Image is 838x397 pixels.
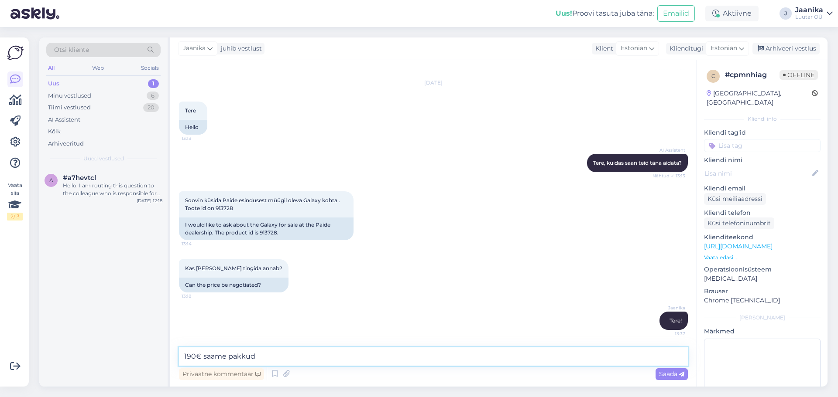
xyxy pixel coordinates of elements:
div: Can the price be negotiated? [179,278,288,292]
div: Minu vestlused [48,92,91,100]
div: Küsi meiliaadressi [704,193,766,205]
p: Kliendi telefon [704,208,821,217]
p: Operatsioonisüsteem [704,265,821,274]
div: Kõik [48,127,61,136]
div: Proovi tasuta juba täna: [556,8,654,19]
span: AI Assistent [653,147,685,153]
div: Küsi telefoninumbrit [704,217,774,229]
div: Luutar OÜ [795,14,823,20]
span: Estonian [621,44,647,53]
div: [PERSON_NAME] [704,314,821,322]
div: 2 / 3 [7,213,23,221]
div: # cpmnhiag [725,70,780,80]
span: 13:14 [182,241,214,247]
div: [DATE] 12:18 [137,197,162,204]
input: Lisa nimi [704,169,811,178]
span: Jaanika [183,44,206,53]
div: All [46,62,56,74]
span: Soovin küsida Paide esindusest müügil oleva Galaxy kohta . Toote id on 913728 [185,197,341,211]
p: Kliendi nimi [704,156,821,165]
p: Vaata edasi ... [704,254,821,261]
span: Tere, kuidas saan teid täna aidata? [593,159,682,166]
p: [MEDICAL_DATA] [704,274,821,283]
span: a [49,177,53,183]
span: Offline [780,70,818,80]
div: Kliendi info [704,115,821,123]
div: Uus [48,79,59,88]
textarea: 190€ saame pakkud [179,347,688,366]
div: Privaatne kommentaar [179,368,264,380]
span: Kas [PERSON_NAME] tingida annab? [185,265,282,271]
p: Klienditeekond [704,233,821,242]
b: Uus! [556,9,572,17]
div: Aktiivne [705,6,759,21]
div: J [780,7,792,20]
a: [URL][DOMAIN_NAME] [704,242,773,250]
input: Lisa tag [704,139,821,152]
div: Klienditugi [666,44,703,53]
div: [DATE] [179,79,688,87]
span: Estonian [711,44,737,53]
span: 13:13 [182,135,214,142]
div: juhib vestlust [217,44,262,53]
div: Socials [139,62,161,74]
button: Emailid [657,5,695,22]
div: Vaata siia [7,181,23,221]
div: Hello [179,120,207,135]
span: Jaanika [653,305,685,311]
span: Uued vestlused [83,155,124,163]
span: Nähtud ✓ 13:13 [653,173,685,179]
p: Brauser [704,287,821,296]
span: #a7hevtcl [63,174,96,182]
div: Web [90,62,106,74]
span: c [711,73,715,79]
p: Chrome [TECHNICAL_ID] [704,296,821,305]
div: Jaanika [795,7,823,14]
p: Märkmed [704,327,821,336]
div: Hello, I am routing this question to the colleague who is responsible for this topic. The reply m... [63,182,162,197]
div: Arhiveeritud [48,139,84,148]
p: Kliendi email [704,184,821,193]
div: 1 [148,79,159,88]
span: Tere [185,107,196,114]
span: 13:37 [653,330,685,337]
div: I would like to ask about the Galaxy for sale at the Paide dealership. The product id is 913728. [179,217,354,240]
a: JaanikaLuutar OÜ [795,7,833,20]
div: Klient [592,44,613,53]
div: Arhiveeri vestlus [752,43,820,54]
span: Tere! [670,317,682,324]
span: Saada [659,370,684,378]
div: Tiimi vestlused [48,103,91,112]
div: 6 [147,92,159,100]
span: 13:18 [182,293,214,299]
div: AI Assistent [48,115,80,124]
span: Otsi kliente [54,45,89,54]
p: Kliendi tag'id [704,128,821,137]
div: [GEOGRAPHIC_DATA], [GEOGRAPHIC_DATA] [707,89,812,107]
div: 20 [143,103,159,112]
img: Askly Logo [7,44,24,61]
